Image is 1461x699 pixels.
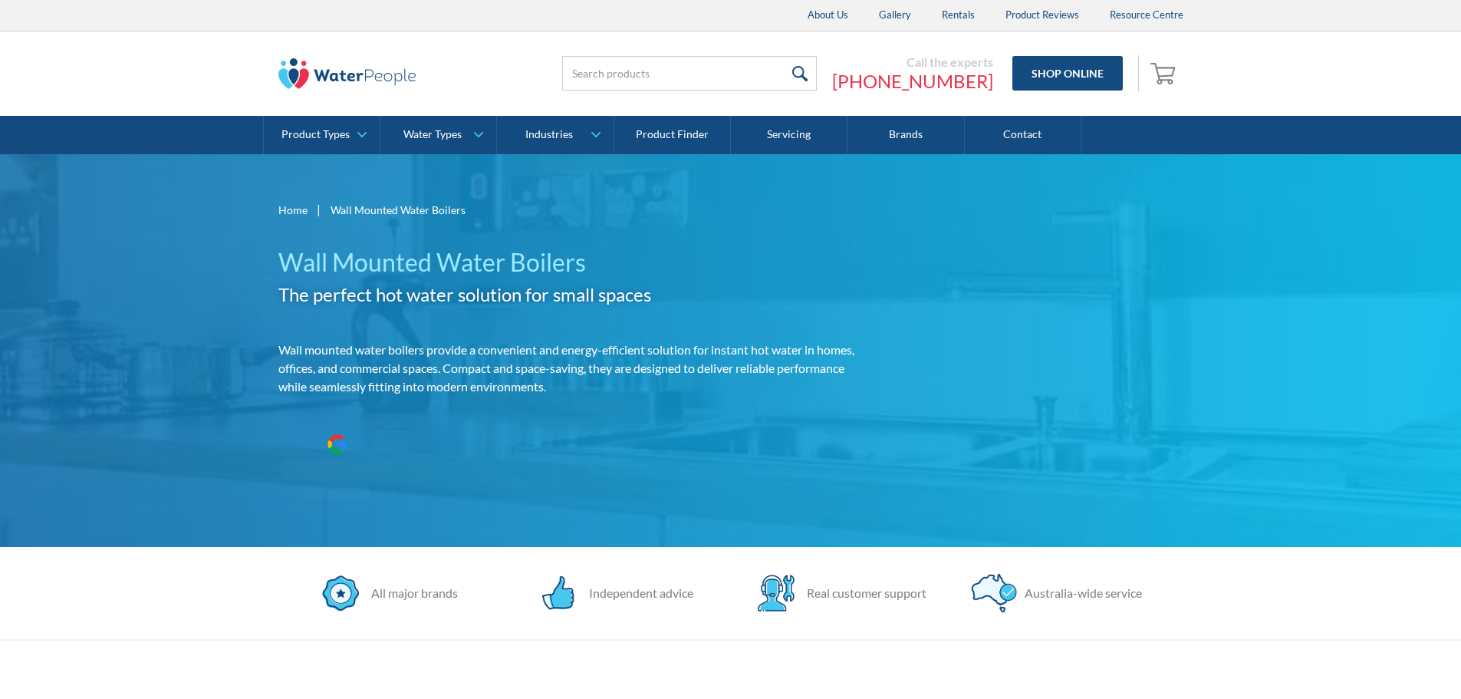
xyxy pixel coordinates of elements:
[278,58,416,89] img: The Water People
[264,116,380,154] a: Product Types
[281,128,350,141] div: Product Types
[380,116,496,154] a: Water Types
[614,116,731,154] a: Product Finder
[278,202,308,218] a: Home
[965,116,1081,154] a: Contact
[1147,55,1183,92] a: Open empty cart
[1017,584,1142,602] div: Australia-wide service
[731,116,847,154] a: Servicing
[364,584,458,602] div: All major brands
[847,116,964,154] a: Brands
[497,116,613,154] a: Industries
[1012,56,1123,91] a: Shop Online
[278,244,867,281] h1: Wall Mounted Water Boilers
[581,584,693,602] div: Independent advice
[403,128,462,141] div: Water Types
[1150,61,1180,85] img: shopping cart
[278,281,867,308] h2: The perfect hot water solution for small spaces
[278,341,867,396] p: Wall mounted water boilers provide a convenient and energy-efficient solution for instant hot wat...
[315,200,323,219] div: |
[331,202,466,218] div: Wall Mounted Water Boilers
[525,128,573,141] div: Industries
[799,584,926,602] div: Real customer support
[832,70,993,93] a: [PHONE_NUMBER]
[832,54,993,70] div: Call the experts
[562,56,817,91] input: Search products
